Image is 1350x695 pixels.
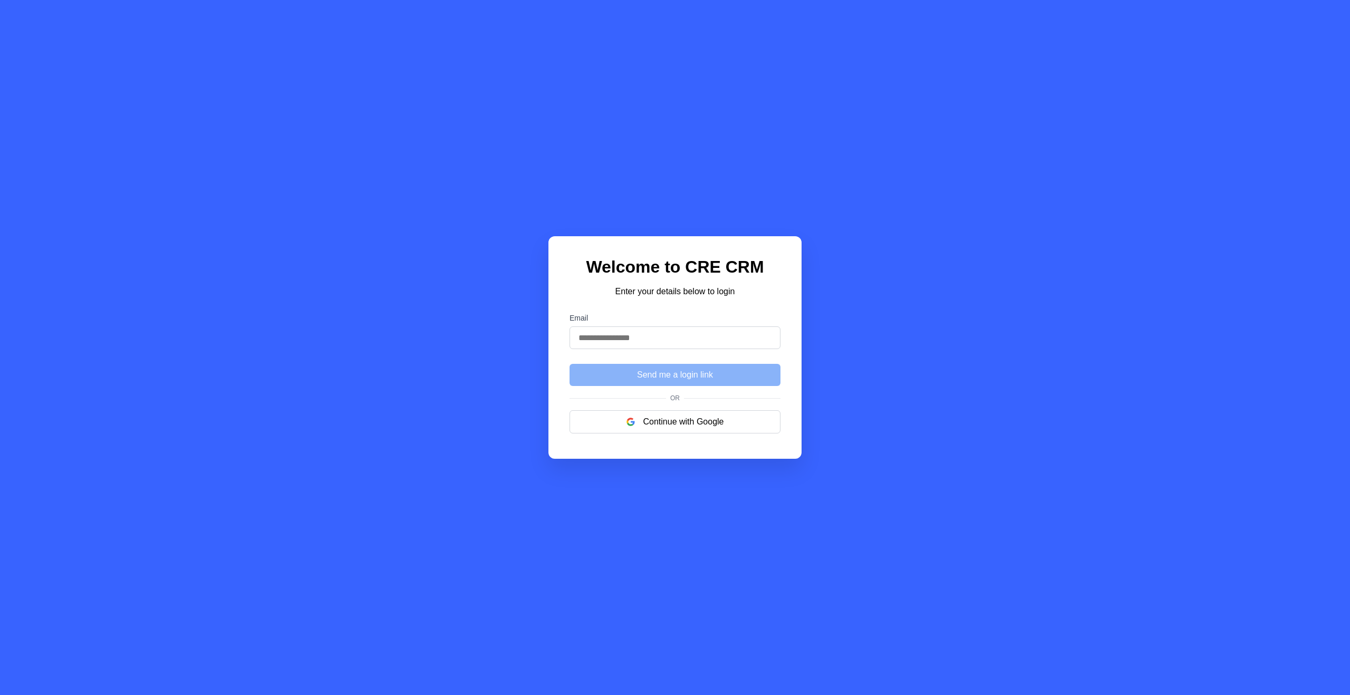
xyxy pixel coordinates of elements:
[666,394,684,402] span: Or
[570,285,780,298] p: Enter your details below to login
[570,410,780,433] button: Continue with Google
[570,364,780,386] button: Send me a login link
[570,314,780,322] label: Email
[570,257,780,277] h1: Welcome to CRE CRM
[626,418,635,426] img: google logo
